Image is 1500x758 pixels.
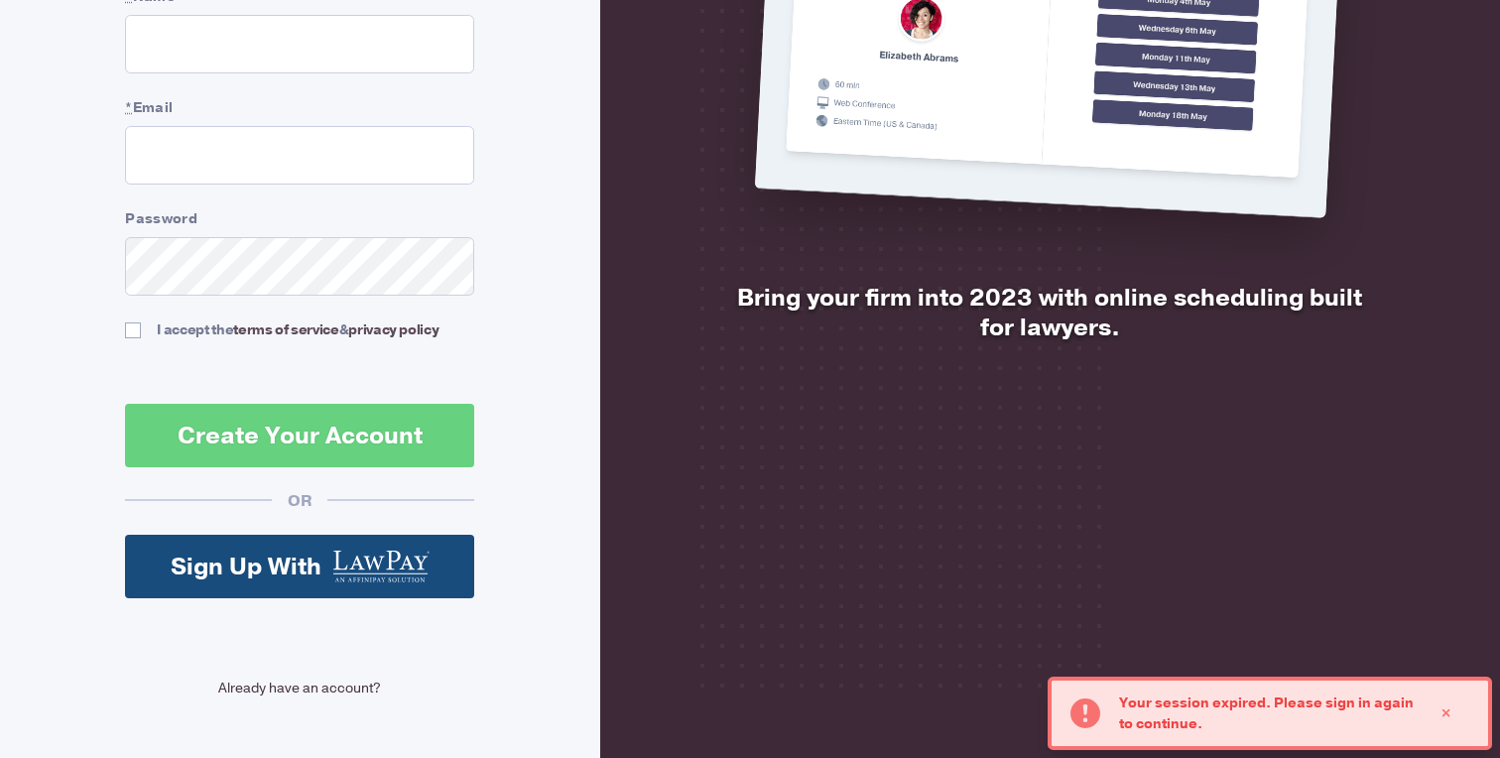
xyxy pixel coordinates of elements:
div: I accept the & [157,319,438,340]
div: OR [272,490,327,512]
button: Create Your Account [125,404,474,467]
input: I accept theterms of service&privacy policy [125,322,141,338]
label: Password [125,208,474,229]
a: Sign Up With [125,535,474,598]
a: terms of service [233,320,338,339]
a: Already have an account? [125,678,474,698]
a: privacy policy [348,320,438,339]
abbr: required [125,98,132,117]
h2: Bring your firm into 2023 with online scheduling built for lawyers. [727,283,1373,342]
button: Close Alert [1421,694,1472,733]
label: Email [125,97,474,118]
p: Your session expired. Please sign in again to continue. [1119,693,1421,734]
div: Close Alert [1437,694,1456,733]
